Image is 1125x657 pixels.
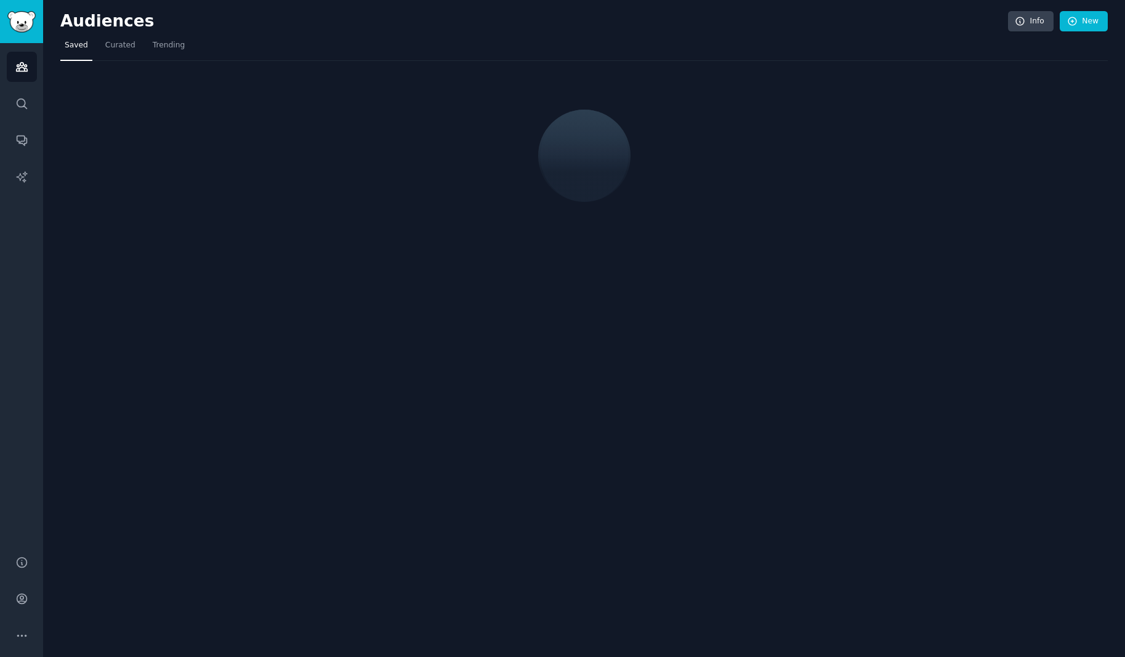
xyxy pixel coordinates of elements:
[60,36,92,61] a: Saved
[105,40,135,51] span: Curated
[60,12,1008,31] h2: Audiences
[1008,11,1054,32] a: Info
[101,36,140,61] a: Curated
[7,11,36,33] img: GummySearch logo
[148,36,189,61] a: Trending
[1060,11,1108,32] a: New
[153,40,185,51] span: Trending
[65,40,88,51] span: Saved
